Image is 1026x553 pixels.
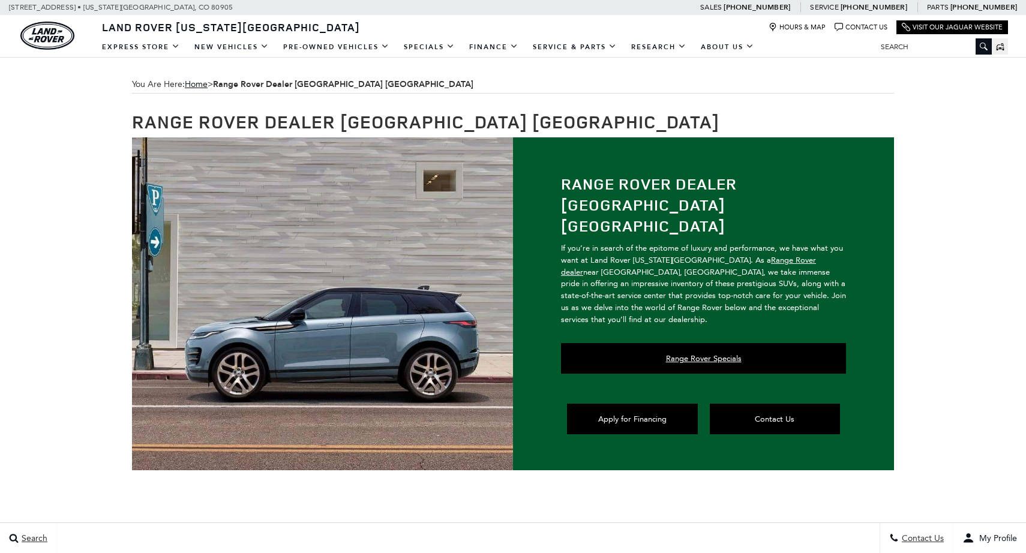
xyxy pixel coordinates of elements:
span: Parts [927,3,949,11]
h1: Range Rover Dealer [GEOGRAPHIC_DATA] [GEOGRAPHIC_DATA] [561,173,846,236]
span: My Profile [974,533,1017,543]
a: About Us [694,37,761,58]
a: EXPRESS STORE [95,37,187,58]
a: Range Rover dealer [561,256,816,276]
input: Search [872,40,992,54]
a: land-rover [20,22,74,50]
nav: Main Navigation [95,37,761,58]
a: Hours & Map [769,23,826,32]
a: Finance [462,37,526,58]
a: New Vehicles [187,37,276,58]
strong: Range Rover Dealer [GEOGRAPHIC_DATA] [GEOGRAPHIC_DATA] [213,79,473,90]
span: > [185,79,473,89]
div: Breadcrumbs [132,76,894,94]
span: Service [810,3,838,11]
div: If you’re in search of the epitome of luxury and performance, we have what you want at Land Rover... [561,242,846,325]
button: user-profile-menu [953,523,1026,553]
a: Apply for Financing [567,404,698,434]
a: Land Rover [US_STATE][GEOGRAPHIC_DATA] [95,20,367,34]
a: Pre-Owned Vehicles [276,37,397,58]
a: [PHONE_NUMBER] [950,2,1017,12]
span: You Are Here: [132,76,894,94]
a: Contact Us [710,404,841,434]
a: Range Rover Specials [561,343,846,374]
a: Contact Us [835,23,887,32]
span: Search [19,533,47,543]
img: Land Rover [20,22,74,50]
a: Home [185,79,208,89]
a: Visit Our Jaguar Website [902,23,1003,32]
a: Research [624,37,694,58]
h1: Range Rover Dealer [GEOGRAPHIC_DATA] [GEOGRAPHIC_DATA] [132,112,894,131]
a: Service & Parts [526,37,624,58]
a: [PHONE_NUMBER] [724,2,790,12]
span: Contact Us [899,533,944,543]
span: Sales [700,3,722,11]
span: Land Rover [US_STATE][GEOGRAPHIC_DATA] [102,20,360,34]
a: [STREET_ADDRESS] • [US_STATE][GEOGRAPHIC_DATA], CO 80905 [9,3,233,11]
a: [PHONE_NUMBER] [841,2,907,12]
a: Specials [397,37,462,58]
